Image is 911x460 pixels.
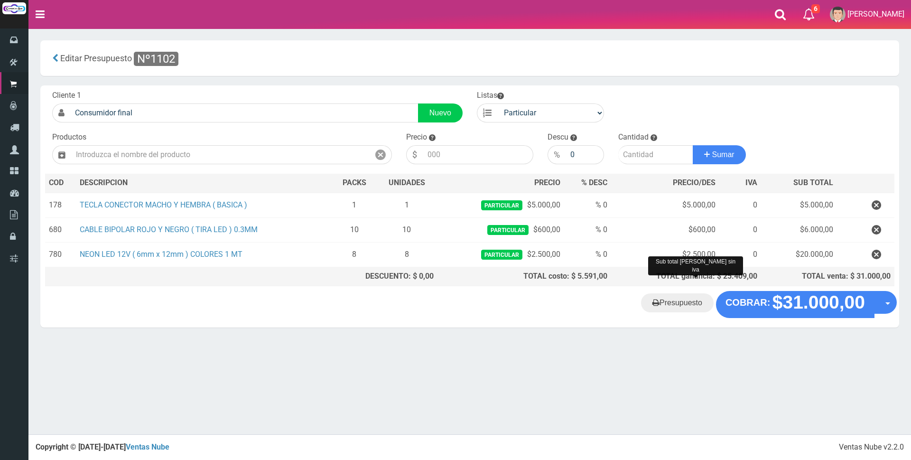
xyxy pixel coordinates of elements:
span: PRECIO [534,178,560,188]
span: Particular [487,225,529,235]
label: Cantidad [618,132,649,143]
div: $ [406,145,423,164]
td: 178 [45,193,76,218]
input: Introduzca el nombre del producto [71,145,370,164]
div: TOTAL ganancia: $ 25.409,00 [615,271,758,282]
td: 10 [333,217,376,242]
td: 780 [45,242,76,267]
span: PRECIO/DES [673,178,716,187]
td: $5.000,00 [437,193,564,218]
a: TECLA CONECTOR MACHO Y HEMBRA ( BASICA ) [80,200,247,209]
td: 680 [45,217,76,242]
div: Ventas Nube v2.2.0 [839,442,904,453]
td: $2.500,00 [437,242,564,267]
td: $2.500,00 [611,242,719,267]
label: Listas [477,90,504,101]
label: Productos [52,132,86,143]
div: Sub total [PERSON_NAME] sin iva [648,256,743,275]
img: Logo grande [2,2,26,14]
span: Particular [481,250,522,260]
a: CABLE BIPOLAR ROJO Y NEGRO ( TIRA LED ) 0.3MM [80,225,258,234]
img: User Image [830,7,846,22]
strong: Copyright © [DATE]-[DATE] [36,442,169,451]
span: % DESC [581,178,607,187]
span: Sumar [712,150,734,159]
button: COBRAR: $31.000,00 [716,291,874,318]
span: CRIPCION [93,178,128,187]
a: NEON LED 12V ( 6mm x 12mm ) COLORES 1 MT [80,250,242,259]
th: COD [45,174,76,193]
label: Descu [548,132,568,143]
td: 8 [376,242,437,267]
td: $600,00 [611,217,719,242]
a: Presupuesto [641,293,714,312]
label: Precio [406,132,427,143]
input: 000 [566,145,604,164]
td: 0 [719,193,761,218]
th: UNIDADES [376,174,437,193]
th: PACKS [333,174,376,193]
td: % 0 [564,217,611,242]
label: Cliente 1 [52,90,81,101]
td: $600,00 [437,217,564,242]
td: 0 [719,217,761,242]
td: $6.000,00 [761,217,837,242]
span: 6 [811,4,820,13]
td: 1 [376,193,437,218]
td: $20.000,00 [761,242,837,267]
div: % [548,145,566,164]
strong: COBRAR: [725,297,770,308]
span: IVA [745,178,757,187]
a: Ventas Nube [126,442,169,451]
input: Cantidad [618,145,693,164]
td: 8 [333,242,376,267]
td: $5.000,00 [611,193,719,218]
td: 0 [719,242,761,267]
span: Nº1102 [134,52,178,66]
span: Particular [481,200,522,210]
span: [PERSON_NAME] [847,9,904,19]
input: Consumidor Final [70,103,418,122]
button: Sumar [693,145,746,164]
span: Editar Presupuesto [60,53,132,63]
td: % 0 [564,242,611,267]
td: $5.000,00 [761,193,837,218]
span: SUB TOTAL [793,178,833,188]
a: Nuevo [418,103,463,122]
input: 000 [423,145,533,164]
div: DESCUENTO: $ 0,00 [336,271,434,282]
td: 1 [333,193,376,218]
strong: $31.000,00 [772,292,865,313]
td: 10 [376,217,437,242]
th: DES [76,174,333,193]
div: TOTAL venta: $ 31.000,00 [765,271,891,282]
div: TOTAL costo: $ 5.591,00 [441,271,607,282]
td: % 0 [564,193,611,218]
